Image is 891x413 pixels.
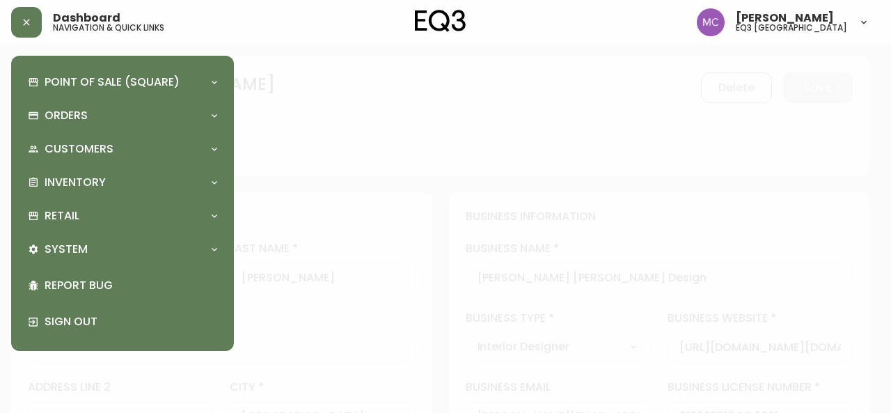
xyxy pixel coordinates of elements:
p: Retail [45,208,79,224]
p: Customers [45,141,113,157]
p: Sign Out [45,314,217,329]
div: Sign Out [22,304,223,340]
img: logo [415,10,466,32]
p: Orders [45,108,88,123]
div: Report Bug [22,267,223,304]
h5: navigation & quick links [53,24,164,32]
div: Customers [22,134,223,164]
p: Report Bug [45,278,217,293]
p: System [45,242,88,257]
div: Inventory [22,167,223,198]
span: [PERSON_NAME] [736,13,834,24]
div: Retail [22,201,223,231]
div: Orders [22,100,223,131]
img: 6dbdb61c5655a9a555815750a11666cc [697,8,725,36]
h5: eq3 [GEOGRAPHIC_DATA] [736,24,847,32]
p: Point of Sale (Square) [45,75,180,90]
p: Inventory [45,175,106,190]
div: System [22,234,223,265]
span: Dashboard [53,13,120,24]
div: Point of Sale (Square) [22,67,223,98]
